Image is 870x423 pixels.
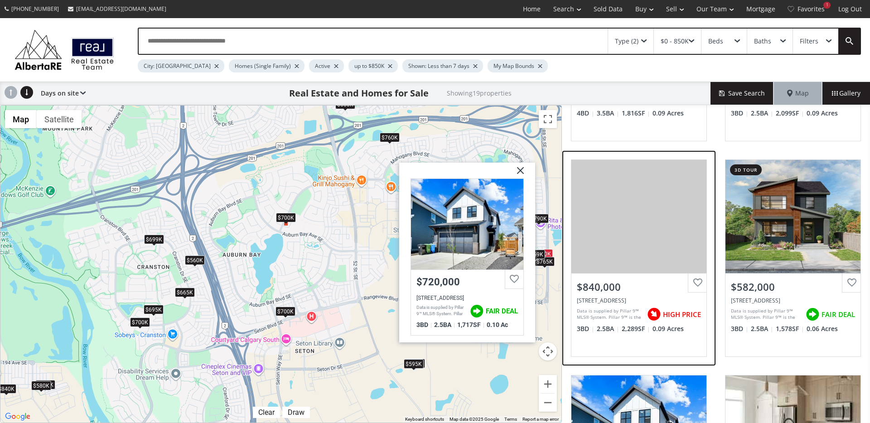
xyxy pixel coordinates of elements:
[822,82,870,105] div: Gallery
[731,308,801,321] div: Data is supplied by Pillar 9™ MLS® System. Pillar 9™ is the owner of the copyright in its MLS® Sy...
[776,324,804,333] span: 1,578 SF
[253,408,280,417] div: Click to clear.
[615,38,638,44] div: Type (2)
[457,321,484,328] span: 1,717 SF
[282,408,310,417] div: Click to draw.
[36,82,86,105] div: Days on site
[522,417,559,422] a: Report a map error
[411,178,524,336] a: $720,000[STREET_ADDRESS]Data is supplied by Pillar 9™ MLS® System. Pillar 9™ is the owner of the ...
[776,109,804,118] span: 2,099 SF
[63,0,171,17] a: [EMAIL_ADDRESS][DOMAIN_NAME]
[144,305,164,314] div: $695K
[487,321,508,328] span: 0.10 Ac
[708,38,723,44] div: Beds
[175,288,195,297] div: $665K
[822,310,855,319] span: FAIR DEAL
[622,324,650,333] span: 2,289 SF
[807,109,838,118] span: 0.09 Acres
[289,87,429,100] h1: Real Estate and Homes for Sale
[823,2,831,9] div: 1
[539,110,557,128] button: Toggle fullscreen view
[285,408,307,417] div: Draw
[3,411,33,423] img: Google
[185,255,205,265] div: $560K
[402,59,483,72] div: Shown: Less than 7 days
[652,109,684,118] span: 0.09 Acres
[577,297,701,304] div: 83 Wolf Creek Rise SE, Calgary, AB T2X 4Z2
[405,416,444,423] button: Keyboard shortcuts
[3,411,33,423] a: Open this area in Google Maps (opens a new window)
[787,89,809,98] span: Map
[504,417,517,422] a: Terms
[404,359,424,369] div: $595K
[751,109,773,118] span: 2.5 BA
[11,5,59,13] span: [PHONE_NUMBER]
[751,324,773,333] span: 2.5 BA
[138,59,224,72] div: City: [GEOGRAPHIC_DATA]
[488,59,548,72] div: My Map Bounds
[506,163,528,185] img: x.svg
[486,307,518,315] span: FAIR DEAL
[731,297,855,304] div: 104 Heartwood Lane SE, Calgary, AB T3S 0G9
[622,109,650,118] span: 1,816 SF
[309,59,344,72] div: Active
[416,321,432,328] span: 3 BD
[754,38,771,44] div: Baths
[539,375,557,393] button: Zoom in
[597,109,619,118] span: 3.5 BA
[716,150,870,366] a: 3d tour$582,000[STREET_ADDRESS]Data is supplied by Pillar 9™ MLS® System. Pillar 9™ is the owner ...
[335,100,355,109] div: $550K
[37,110,82,128] button: Show satellite imagery
[275,307,295,316] div: $700K
[597,324,619,333] span: 2.5 BA
[10,27,119,72] img: Logo
[539,342,557,361] button: Map camera controls
[645,305,663,323] img: rating icon
[710,82,774,105] button: Save Search
[468,302,486,320] img: rating icon
[774,82,822,105] div: Map
[348,59,398,72] div: up to $850K
[276,213,296,222] div: $700K
[652,324,684,333] span: 0.09 Acres
[229,59,304,72] div: Homes (Single Family)
[380,133,400,142] div: $760K
[434,321,455,328] span: 2.5 BA
[535,257,555,266] div: $765K
[800,38,818,44] div: Filters
[807,324,838,333] span: 0.06 Acres
[731,280,855,294] div: $582,000
[449,417,499,422] span: Map data ©2025 Google
[577,109,594,118] span: 4 BD
[5,110,37,128] button: Show street map
[661,38,689,44] div: $0 - 850K
[411,179,523,269] div: 38 Magnolia Court SE, Calgary, AB T3M 3M5
[663,310,701,319] span: HIGH PRICE
[35,380,55,389] div: $700K
[416,295,518,301] div: 38 Magnolia Court SE, Calgary, AB T3M 3M5
[416,304,465,318] div: Data is supplied by Pillar 9™ MLS® System. Pillar 9™ is the owner of the copyright in its MLS® Sy...
[577,324,594,333] span: 3 BD
[144,235,164,244] div: $699K
[577,308,643,321] div: Data is supplied by Pillar 9™ MLS® System. Pillar 9™ is the owner of the copyright in its MLS® Sy...
[577,280,701,294] div: $840,000
[76,5,166,13] span: [EMAIL_ADDRESS][DOMAIN_NAME]
[529,214,549,223] div: $790K
[731,324,749,333] span: 3 BD
[562,150,716,366] a: $840,000[STREET_ADDRESS]Data is supplied by Pillar 9™ MLS® System. Pillar 9™ is the owner of the ...
[256,408,277,417] div: Clear
[31,381,51,390] div: $580K
[832,89,860,98] span: Gallery
[539,394,557,412] button: Zoom out
[130,317,150,327] div: $700K
[803,305,822,323] img: rating icon
[416,276,518,288] div: $720,000
[447,90,512,96] h2: Showing 19 properties
[731,109,749,118] span: 3 BD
